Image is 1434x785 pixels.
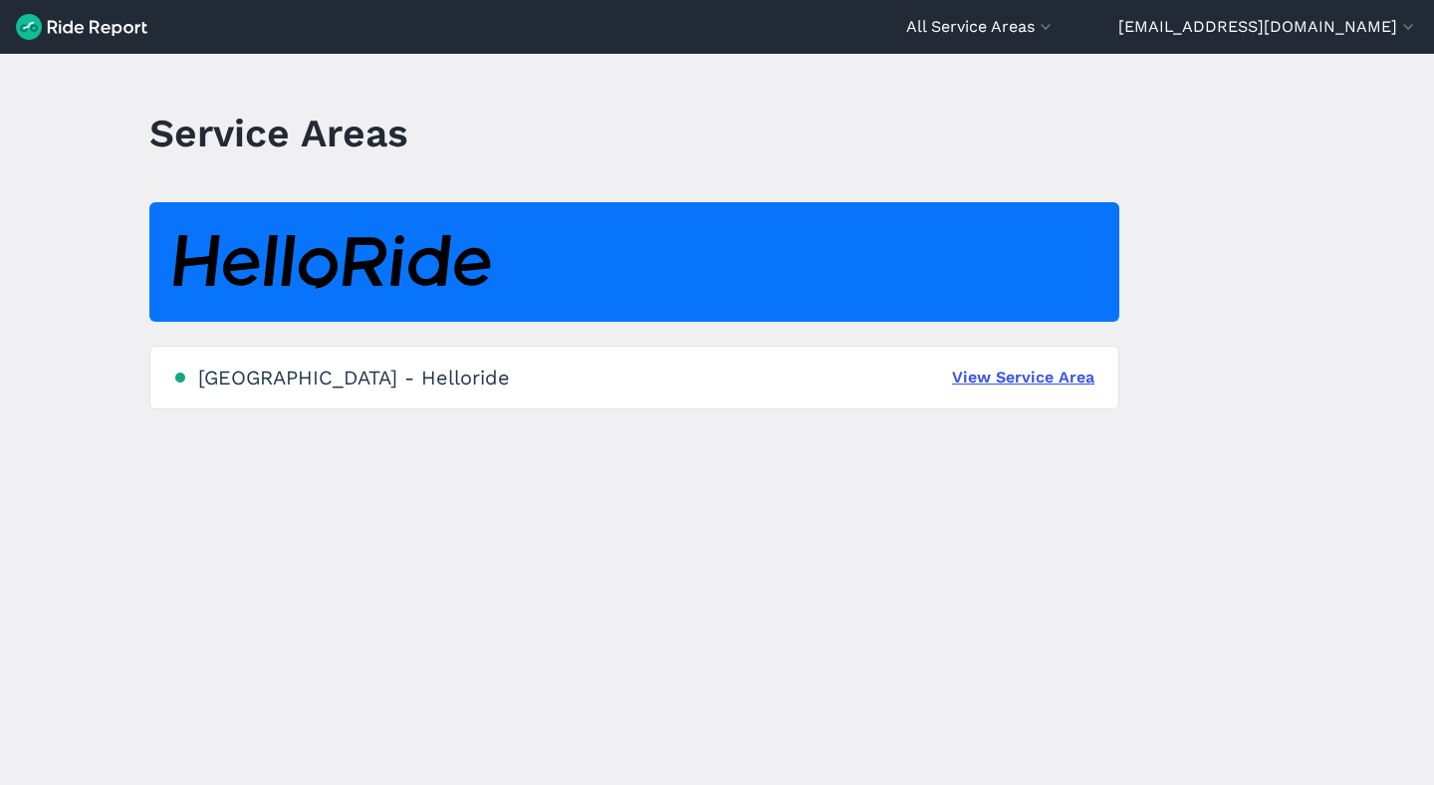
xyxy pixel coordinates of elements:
[1118,15,1418,39] button: [EMAIL_ADDRESS][DOMAIN_NAME]
[173,235,491,290] img: HelloRide
[952,366,1094,390] a: View Service Area
[149,106,408,160] h1: Service Areas
[16,14,147,40] img: Ride Report
[906,15,1056,39] button: All Service Areas
[198,366,510,390] div: [GEOGRAPHIC_DATA] - Helloride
